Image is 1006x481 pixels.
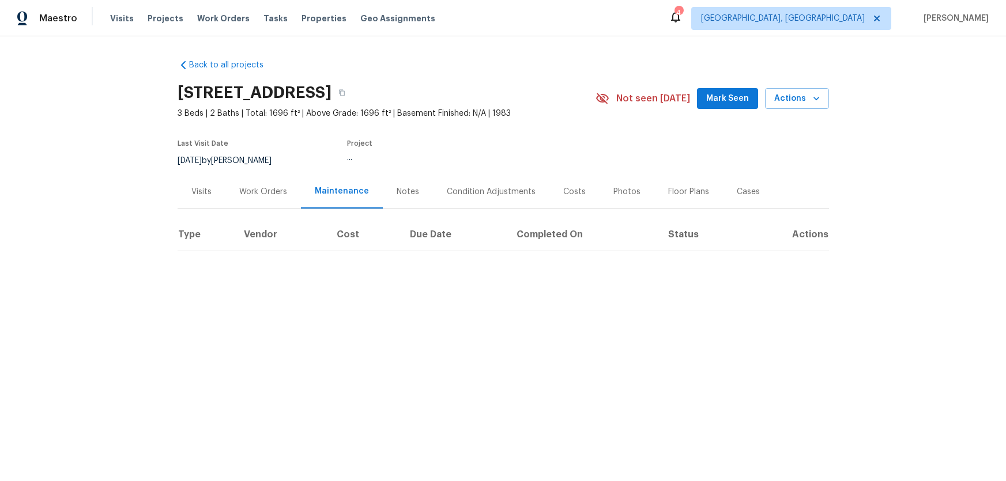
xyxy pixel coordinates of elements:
[401,219,508,251] th: Due Date
[675,7,683,18] div: 4
[315,185,369,197] div: Maintenance
[178,108,596,119] span: 3 Beds | 2 Baths | Total: 1696 ft² | Above Grade: 1696 ft² | Basement Finished: N/A | 1983
[235,219,327,251] th: Vendor
[178,140,228,147] span: Last Visit Date
[659,219,747,251] th: Status
[616,93,690,104] span: Not seen [DATE]
[706,92,749,106] span: Mark Seen
[302,13,346,24] span: Properties
[191,186,212,198] div: Visits
[178,219,235,251] th: Type
[360,13,435,24] span: Geo Assignments
[737,186,760,198] div: Cases
[197,13,250,24] span: Work Orders
[697,88,758,109] button: Mark Seen
[178,59,288,71] a: Back to all projects
[327,219,401,251] th: Cost
[668,186,709,198] div: Floor Plans
[397,186,419,198] div: Notes
[507,219,658,251] th: Completed On
[347,154,568,162] div: ...
[919,13,989,24] span: [PERSON_NAME]
[39,13,77,24] span: Maestro
[110,13,134,24] span: Visits
[178,157,202,165] span: [DATE]
[765,88,829,109] button: Actions
[263,14,288,22] span: Tasks
[747,219,829,251] th: Actions
[774,92,820,106] span: Actions
[148,13,183,24] span: Projects
[613,186,640,198] div: Photos
[347,140,372,147] span: Project
[563,186,586,198] div: Costs
[701,13,865,24] span: [GEOGRAPHIC_DATA], [GEOGRAPHIC_DATA]
[447,186,536,198] div: Condition Adjustments
[331,82,352,103] button: Copy Address
[178,154,285,168] div: by [PERSON_NAME]
[178,87,331,99] h2: [STREET_ADDRESS]
[239,186,287,198] div: Work Orders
